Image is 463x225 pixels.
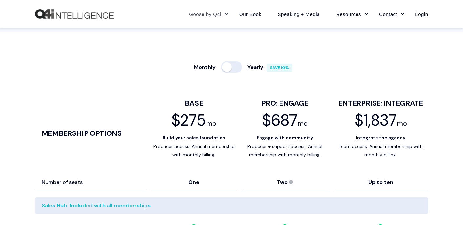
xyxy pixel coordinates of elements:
div: $687 [262,114,297,127]
div: Yearly [247,63,263,72]
div: mo [298,119,308,128]
div: mo [206,119,216,128]
div: Monthly [194,63,216,72]
div: Two [277,178,288,187]
div: Number of seats [42,178,83,187]
div: ENTERPRISE: INTEGRATE [333,99,428,108]
a: Back to Home [35,9,114,19]
div: BASE [151,99,236,108]
div: Up to ten [368,178,393,187]
div: Producer access. Annual membership with monthly billing. [151,142,236,159]
span: Team access. Annual membership with monthly billing. [339,143,423,158]
strong: Build your sales foundation [163,135,225,141]
div: One [188,178,199,187]
div: SAVE 10% [267,64,292,72]
strong: Integrate the agency [356,135,405,141]
img: Q4intelligence, LLC logo [35,9,114,19]
div: PRO: ENGAGE [242,99,328,108]
div: mo [397,119,407,128]
div: $275 [171,114,205,127]
div: Sales Hub: Included with all memberships [42,201,151,210]
div: Producer + support access. Annual membership with monthly billing. [242,142,328,159]
strong: Engage with community [257,135,313,141]
div: $1,837 [355,114,396,127]
div: Membership options [42,129,140,138]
